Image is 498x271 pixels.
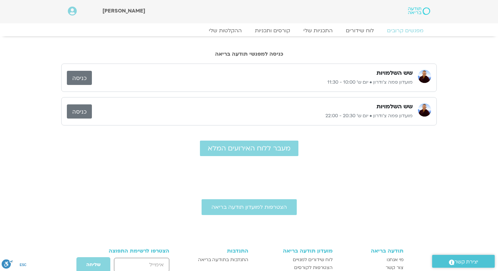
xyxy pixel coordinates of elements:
[380,27,430,34] a: מפגשים קרובים
[208,145,290,152] span: מעבר ללוח האירועים המלא
[432,255,495,268] a: יצירת קשר
[418,70,431,83] img: מועדון פמה צ'ודרון
[297,27,339,34] a: התכניות שלי
[339,248,404,254] h3: תודעה בריאה
[339,256,404,264] a: מי אנחנו
[102,7,145,14] span: [PERSON_NAME]
[202,27,248,34] a: ההקלטות שלי
[293,256,333,264] span: לוח שידורים למנויים
[455,257,478,266] span: יצירת קשר
[255,248,332,254] h3: מועדון תודעה בריאה
[92,112,413,120] p: מועדון פמה צ'ודרון • יום ש׳ 20:30 - 22:00
[61,51,437,57] h2: כניסה למפגשי תודעה בריאה
[376,103,413,111] h3: שש השלמויות
[248,27,297,34] a: קורסים ותכניות
[202,199,297,215] a: הצטרפות למועדון תודעה בריאה
[187,248,248,254] h3: התנדבות
[387,256,403,264] span: מי אנחנו
[211,204,287,210] span: הצטרפות למועדון תודעה בריאה
[67,104,92,119] a: כניסה
[68,27,430,34] nav: Menu
[200,141,298,156] a: מעבר ללוח האירועים המלא
[92,78,413,86] p: מועדון פמה צ'ודרון • יום ש׳ 10:00 - 11:30
[67,71,92,85] a: כניסה
[86,262,100,267] span: שליחה
[339,27,380,34] a: לוח שידורים
[95,248,169,254] h3: הצטרפו לרשימת התפוצה
[418,103,431,117] img: מועדון פמה צ'ודרון
[255,256,332,264] a: לוח שידורים למנויים
[376,69,413,77] h3: שש השלמויות
[198,256,248,264] span: התנדבות בתודעה בריאה
[187,256,248,264] a: התנדבות בתודעה בריאה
